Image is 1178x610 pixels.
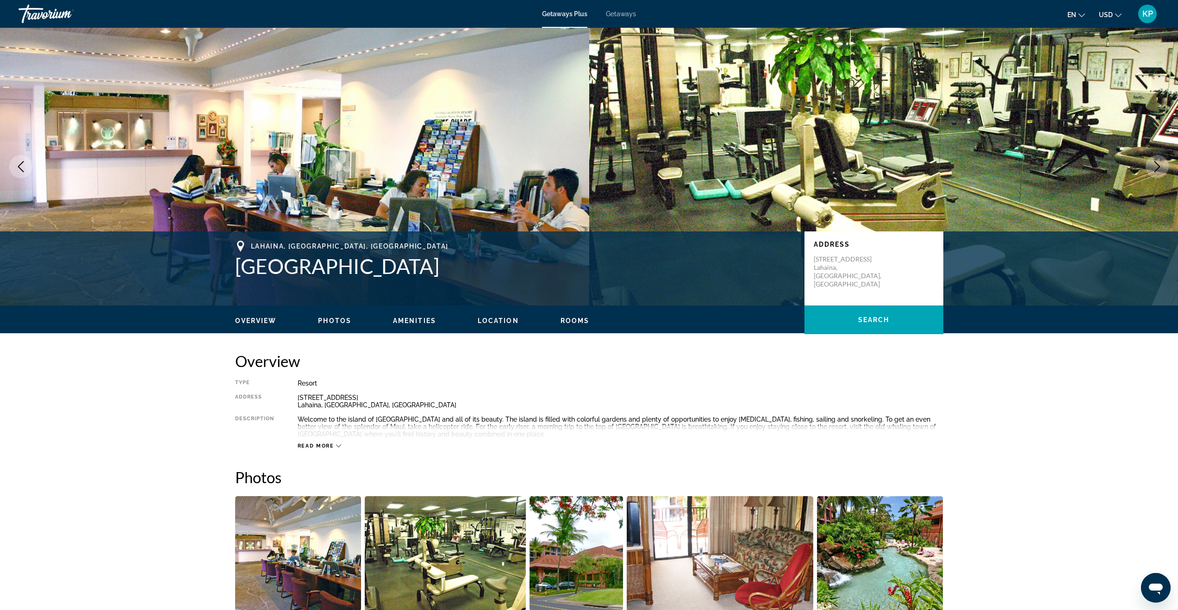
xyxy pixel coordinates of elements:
[1099,11,1113,19] span: USD
[318,317,351,324] span: Photos
[19,2,111,26] a: Travorium
[298,394,943,409] div: [STREET_ADDRESS] Lahaina, [GEOGRAPHIC_DATA], [GEOGRAPHIC_DATA]
[478,317,519,325] button: Location
[561,317,590,325] button: Rooms
[298,442,342,449] button: Read more
[235,254,795,278] h1: [GEOGRAPHIC_DATA]
[606,10,636,18] a: Getaways
[1135,4,1159,24] button: User Menu
[393,317,436,325] button: Amenities
[814,255,888,288] p: [STREET_ADDRESS] Lahaina, [GEOGRAPHIC_DATA], [GEOGRAPHIC_DATA]
[318,317,351,325] button: Photos
[393,317,436,324] span: Amenities
[478,317,519,324] span: Location
[1142,9,1153,19] span: KP
[1099,8,1122,21] button: Change currency
[1067,8,1085,21] button: Change language
[235,416,274,438] div: Description
[298,416,943,438] div: Welcome to the island of [GEOGRAPHIC_DATA] and all of its beauty. The island is filled with color...
[1067,11,1076,19] span: en
[561,317,590,324] span: Rooms
[235,380,274,387] div: Type
[235,352,943,370] h2: Overview
[235,317,277,325] button: Overview
[542,10,587,18] a: Getaways Plus
[858,316,890,324] span: Search
[1146,155,1169,178] button: Next image
[235,317,277,324] span: Overview
[814,241,934,248] p: Address
[235,468,943,486] h2: Photos
[9,155,32,178] button: Previous image
[1141,573,1171,603] iframe: Button to launch messaging window
[251,243,449,250] span: Lahaina, [GEOGRAPHIC_DATA], [GEOGRAPHIC_DATA]
[298,380,943,387] div: Resort
[804,305,943,334] button: Search
[298,443,334,449] span: Read more
[235,394,274,409] div: Address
